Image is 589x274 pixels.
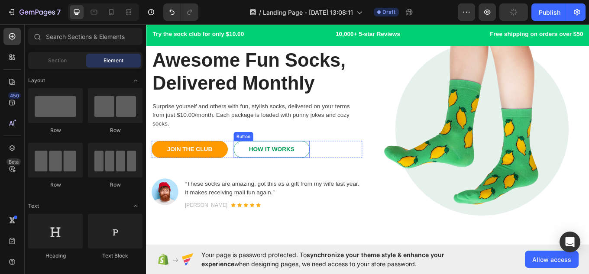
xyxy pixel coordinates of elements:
[266,2,513,249] img: Alt Image
[120,144,174,155] div: HOW IT WORKS
[129,74,142,87] span: Toggle open
[259,8,261,17] span: /
[25,144,78,155] div: JOIN THE CLUB
[45,184,252,205] p: “These socks are amazing, got this as a gift from my wife last year. It makes receiving mail fun ...
[539,8,560,17] div: Publish
[88,126,142,134] div: Row
[201,251,444,268] span: synchronize your theme style & enhance your experience
[45,210,95,219] p: [PERSON_NAME]
[525,251,579,268] button: Allow access
[382,8,395,16] span: Draft
[28,252,83,260] div: Heading
[57,7,61,17] p: 7
[201,250,478,268] span: Your page is password protected. To when designing pages, we need access to your store password.
[28,126,83,134] div: Row
[7,32,252,84] p: Awesome Fun Socks, Delivered Monthly
[129,199,142,213] span: Toggle open
[6,158,21,165] div: Beta
[146,22,589,247] iframe: Design area
[6,139,96,159] a: JOIN THE CLUB
[531,3,568,21] button: Publish
[104,130,124,138] div: Button
[8,92,21,99] div: 450
[7,93,252,125] p: Surprise yourself and others with fun, stylish socks, delivered on your terms from just $10.00/mo...
[263,8,353,17] span: Landing Page - [DATE] 13:08:11
[532,255,571,264] span: Allow access
[28,77,45,84] span: Layout
[6,184,38,215] img: Alt Image
[354,9,512,19] p: Free shipping on orders over $50
[104,57,123,64] span: Element
[560,232,580,252] div: Open Intercom Messenger
[88,181,142,189] div: Row
[103,139,192,159] a: HOW IT WORKS
[163,3,198,21] div: Undo/Redo
[88,252,142,260] div: Text Block
[28,202,39,210] span: Text
[48,57,67,64] span: Section
[3,3,65,21] button: 7
[28,181,83,189] div: Row
[28,28,142,45] input: Search Sections & Elements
